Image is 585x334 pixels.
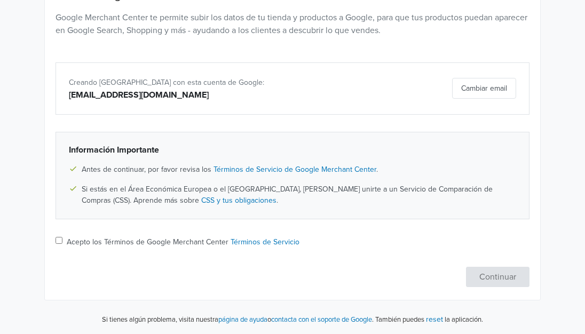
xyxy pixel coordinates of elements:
span: Antes de continuar, por favor revisa los . [82,164,378,175]
p: Si tienes algún problema, visita nuestra o . [102,315,374,325]
a: CSS y tus obligaciones [201,196,276,205]
a: página de ayuda [218,315,267,324]
span: Creando [GEOGRAPHIC_DATA] con esta cuenta de Google: [69,78,264,87]
p: También puedes la aplicación. [374,313,483,325]
button: Cambiar email [452,78,516,99]
div: [EMAIL_ADDRESS][DOMAIN_NAME] [69,89,362,101]
a: Términos de Servicio de Google Merchant Center [214,165,376,174]
h6: Información Importante [69,145,516,155]
button: reset [426,313,443,325]
a: Términos de Servicio [231,237,299,246]
a: contacta con el soporte de Google [271,315,372,324]
label: Acepto los Términos de Google Merchant Center [67,236,299,248]
span: Si estás en el Área Económica Europea o el [GEOGRAPHIC_DATA], [PERSON_NAME] unirte a un Servicio ... [82,184,516,206]
p: Google Merchant Center te permite subir los datos de tu tienda y productos a Google, para que tus... [56,11,529,37]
